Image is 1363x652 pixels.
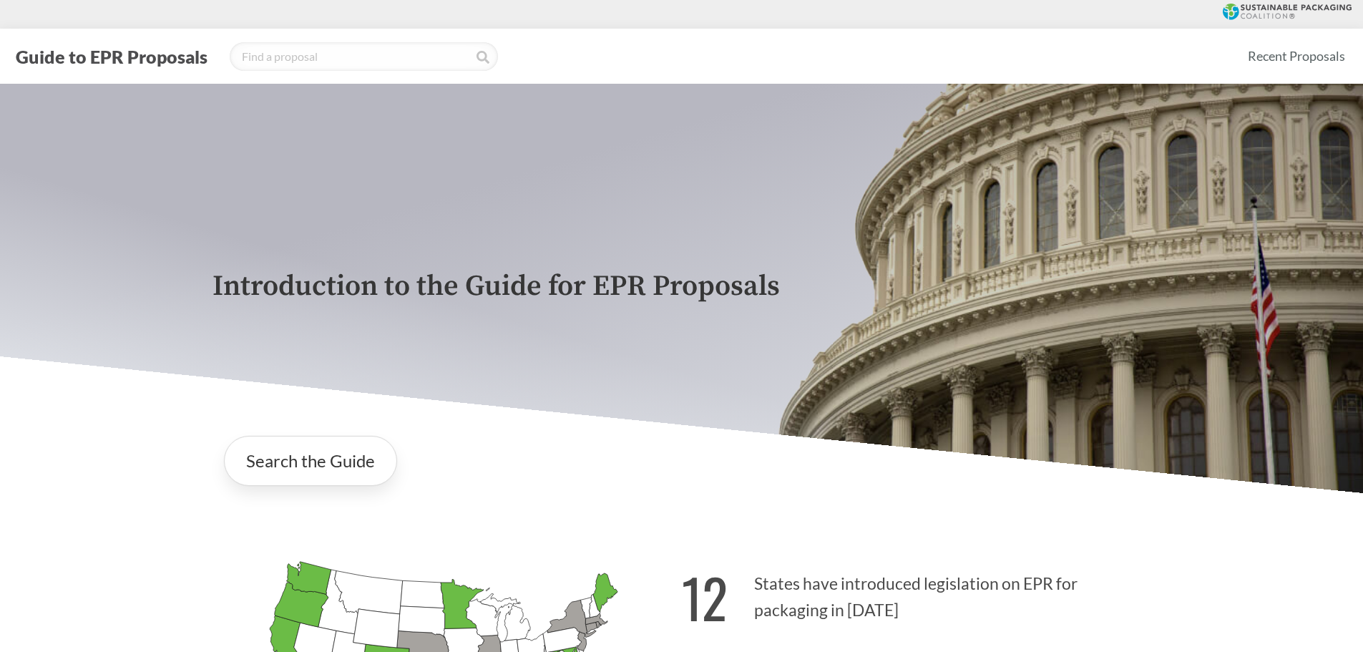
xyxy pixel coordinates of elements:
[682,549,1151,637] p: States have introduced legislation on EPR for packaging in [DATE]
[230,42,498,71] input: Find a proposal
[212,271,1151,303] p: Introduction to the Guide for EPR Proposals
[1241,40,1352,72] a: Recent Proposals
[682,558,728,637] strong: 12
[11,45,212,68] button: Guide to EPR Proposals
[224,436,397,486] a: Search the Guide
